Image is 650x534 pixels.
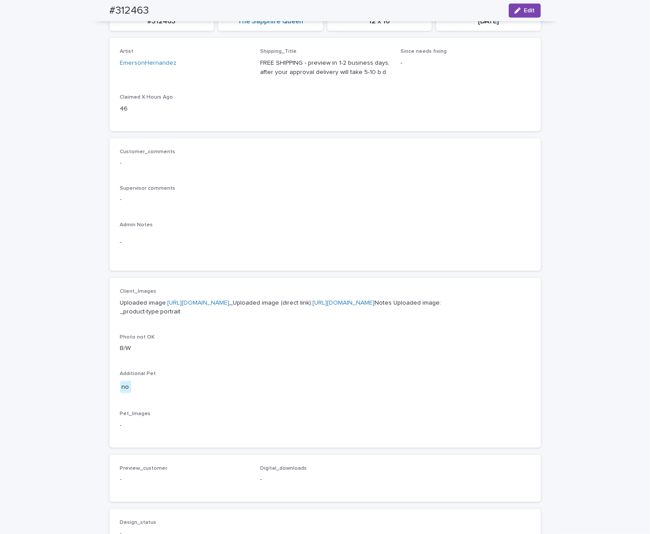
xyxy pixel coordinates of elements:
[120,335,155,340] span: Photo not OK
[260,49,297,54] span: Shipping_Title
[120,381,131,394] div: no
[120,149,176,155] span: Customer_comments
[120,411,151,416] span: Pet_Images
[120,195,530,204] p: -
[333,17,427,26] p: 12 x 16
[313,300,375,306] a: [URL][DOMAIN_NAME]
[400,59,530,68] p: -
[120,222,153,228] span: Admin Notes
[120,158,530,168] p: -
[120,371,156,376] span: Additional Pet
[120,466,168,471] span: Preview_customer
[238,17,303,26] a: The Sapphire Queen
[115,17,209,26] p: #312463
[168,300,230,306] a: [URL][DOMAIN_NAME]
[120,59,177,68] a: EmersonHernandez
[120,289,157,294] span: Client_Images
[260,475,390,484] p: -
[110,4,149,17] h2: #312463
[260,59,390,77] p: FREE SHIPPING - preview in 1-2 business days, after your approval delivery will take 5-10 b.d.
[524,7,535,14] span: Edit
[509,4,541,18] button: Edit
[120,238,530,247] p: -
[120,520,157,525] span: Design_status
[400,49,447,54] span: Since needs fixing
[120,104,250,114] p: 46
[441,17,536,26] p: [DATE]
[120,421,530,430] p: -
[120,49,134,54] span: Artist
[120,95,173,100] span: Claimed X Hours Ago
[260,466,307,471] span: Digital_downloads
[120,298,530,317] p: Uploaded image: _Uploaded image (direct link): Notes Uploaded image: _product-type:portrait
[120,475,250,484] p: -
[120,186,176,191] span: Supervisor comments
[120,344,530,353] p: B/W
